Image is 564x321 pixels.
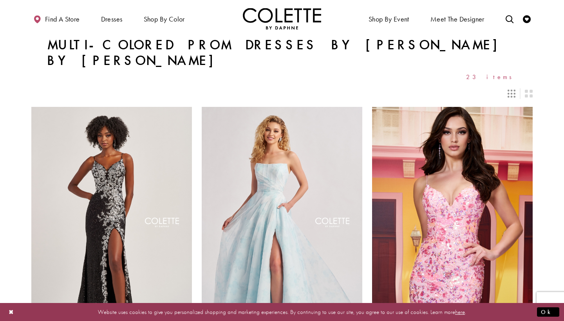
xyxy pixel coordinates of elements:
button: Submit Dialog [537,307,559,317]
span: Find a store [45,15,80,23]
span: Shop by color [142,8,187,29]
a: Visit Home Page [243,8,321,29]
span: Shop by color [144,15,185,23]
span: Switch layout to 3 columns [508,90,515,97]
span: Shop By Event [367,8,411,29]
a: Check Wishlist [521,8,533,29]
span: Meet the designer [430,15,484,23]
a: Find a store [31,8,81,29]
img: Colette by Daphne [243,8,321,29]
p: Website uses cookies to give you personalized shopping and marketing experiences. By continuing t... [56,307,508,317]
div: Layout Controls [27,85,537,102]
a: Meet the designer [428,8,486,29]
a: Toggle search [504,8,515,29]
h1: Multi-Colored Prom Dresses by [PERSON_NAME] by [PERSON_NAME] [47,37,517,69]
span: Shop By Event [369,15,409,23]
span: Switch layout to 2 columns [525,90,533,97]
button: Close Dialog [5,305,18,319]
span: Dresses [99,8,125,29]
a: here [455,308,465,316]
span: Dresses [101,15,123,23]
span: 23 items [466,74,517,80]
